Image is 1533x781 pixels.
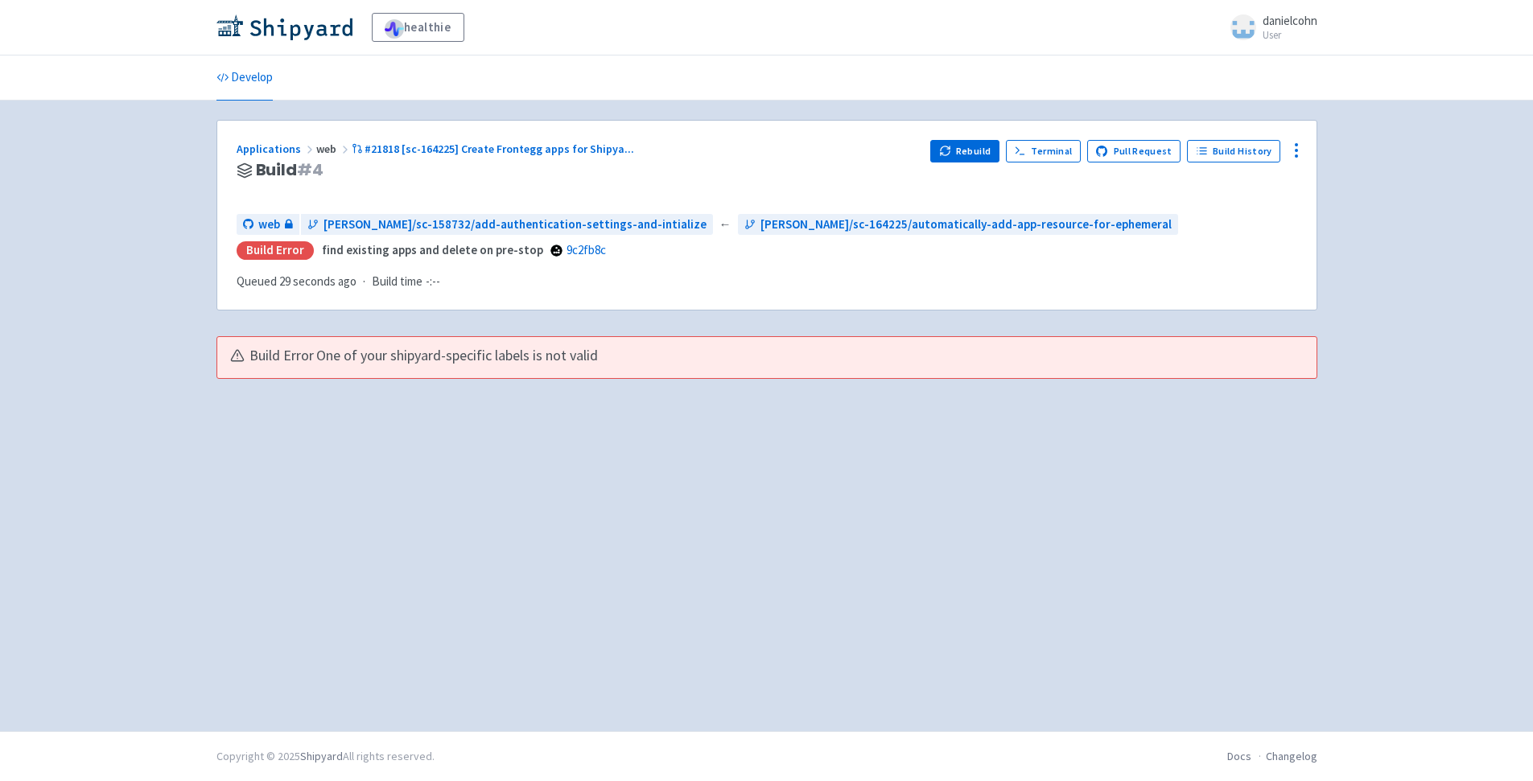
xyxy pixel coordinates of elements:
[1227,749,1251,763] a: Docs
[216,55,273,101] a: Develop
[323,216,707,234] span: [PERSON_NAME]/sc-158732/add-authentication-settings-and-intialize
[300,749,343,763] a: Shipyard
[279,273,356,289] time: 29 seconds ago
[1006,140,1081,162] a: Terminal
[738,214,1178,236] a: [PERSON_NAME]/sc-164225/automatically-add-app-resource-for-ephemeral
[249,347,314,365] b: Build Error
[567,242,606,257] a: 9c2fb8c
[237,214,299,236] a: web
[719,216,731,234] span: ←
[316,142,352,156] span: web
[237,142,316,156] a: Applications
[372,273,422,291] span: Build time
[352,142,637,156] a: #21818 [sc-164225] Create Frontegg apps for Shipya...
[316,347,598,365] span: One of your shipyard-specific labels is not valid
[256,161,323,179] span: Build
[216,14,352,40] img: Shipyard logo
[1263,30,1317,40] small: User
[237,241,314,260] div: Build Error
[297,158,323,181] span: # 4
[1087,140,1181,162] a: Pull Request
[426,273,440,291] span: -:--
[1221,14,1317,40] a: danielcohn User
[237,273,356,289] span: Queued
[216,748,435,765] div: Copyright © 2025 All rights reserved.
[237,273,450,291] div: ·
[365,142,634,156] span: #21818 [sc-164225] Create Frontegg apps for Shipya ...
[301,214,713,236] a: [PERSON_NAME]/sc-158732/add-authentication-settings-and-intialize
[1263,13,1317,28] span: danielcohn
[930,140,999,162] button: Rebuild
[372,13,464,42] a: healthie
[760,216,1172,234] span: [PERSON_NAME]/sc-164225/automatically-add-app-resource-for-ephemeral
[1266,749,1317,763] a: Changelog
[322,242,543,257] strong: find existing apps and delete on pre-stop
[1187,140,1280,162] a: Build History
[258,216,280,234] span: web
